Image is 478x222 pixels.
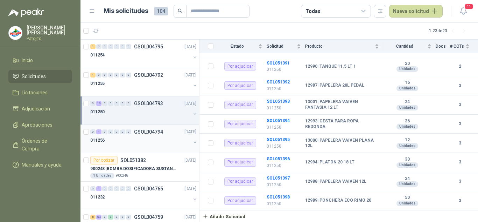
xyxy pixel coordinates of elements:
b: 3 [450,101,470,108]
div: 0 [102,129,107,134]
a: Adjudicación [8,102,72,115]
div: Por adjudicar [224,177,256,186]
b: 3 [450,121,470,127]
div: Por cotizar [90,156,118,164]
div: Unidades [396,143,418,149]
p: [DATE] [184,100,196,107]
div: 0 [114,129,119,134]
div: 0 [102,73,107,78]
div: Todas [305,7,320,15]
div: 0 [90,129,96,134]
b: 36 [383,119,431,124]
div: 0 [96,73,101,78]
a: 0 13 0 0 0 0 0 GSOL004793[DATE] 011250 [90,99,198,122]
span: Inicio [22,56,33,64]
p: 900248 [116,173,128,179]
p: [DATE] [184,214,196,221]
p: 900248 | BOMBA DOSIFICADORA SUSTANCIAS QUIMICAS [90,166,177,172]
b: 12988 | PAPELERA VAIVEN 12L [305,179,366,184]
p: [DATE] [184,72,196,79]
b: SOL051393 [267,99,290,104]
div: 0 [108,73,113,78]
span: Producto [305,44,373,49]
b: 16 [383,80,431,86]
a: Solicitudes [8,70,72,83]
span: Cantidad [383,44,426,49]
a: Manuales y ayuda [8,158,72,171]
a: SOL051394 [267,118,290,123]
div: 0 [120,101,125,106]
span: Estado [218,44,257,49]
div: 2 [90,215,96,220]
div: Unidades [396,162,418,168]
b: 20 [383,61,431,67]
b: 3 [450,159,470,166]
div: Por adjudicar [224,158,256,167]
b: 24 [383,176,431,182]
div: 0 [108,44,113,49]
th: Cantidad [383,40,436,53]
span: Manuales y ayuda [22,161,62,169]
div: 0 [108,129,113,134]
p: [DATE] [184,129,196,135]
div: 0 [126,215,131,220]
div: 0 [120,44,125,49]
b: 12989 | PONCHERA ECO RIMO 20 [305,198,371,203]
b: 13001 | PAPELERA VAIVEN FANTASIA 12 LT [305,99,379,110]
div: 0 [114,44,119,49]
span: # COTs [450,44,464,49]
div: 0 [120,73,125,78]
div: 0 [90,101,96,106]
span: Solicitud [267,44,295,49]
b: SOL051392 [267,80,290,85]
button: 11 [457,5,470,18]
p: [DATE] [184,43,196,50]
p: GSOL004794 [134,129,163,134]
p: 011250 [267,162,301,169]
span: Licitaciones [22,89,48,96]
div: Unidades [396,105,418,110]
a: SOL051391 [267,61,290,66]
p: 011250 [267,182,301,188]
button: Nueva solicitud [389,5,443,18]
a: 1 0 0 0 0 0 0 GSOL004795[DATE] 011254 [90,42,198,65]
div: 0 [102,186,107,191]
b: 2 [450,63,470,70]
p: GSOL004795 [134,44,163,49]
div: 0 [120,215,125,220]
a: 0 1 0 0 0 0 0 GSOL004794[DATE] 011256 [90,128,198,150]
div: Unidades [396,201,418,206]
span: 11 [464,3,474,10]
th: Solicitud [267,40,305,53]
div: Unidades [396,124,418,129]
th: # COTs [450,40,478,53]
div: 13 [96,101,101,106]
a: SOL051396 [267,156,290,161]
div: 0 [108,186,113,191]
div: 1 [90,73,96,78]
b: 12994 | PLATON 20 18 LT [305,160,354,165]
div: Por adjudicar [224,62,256,70]
a: Licitaciones [8,86,72,99]
p: SOL051382 [120,158,146,163]
p: 011250 [267,124,301,131]
img: Logo peakr [8,8,44,17]
b: 50 [383,195,431,201]
b: 24 [383,99,431,105]
div: 1 - 23 de 23 [429,25,470,36]
b: 13000 | PAPELERA VAIVEN PLANA 12L [305,138,379,149]
span: Aprobaciones [22,121,52,129]
p: GSOL004793 [134,101,163,106]
th: Producto [305,40,383,53]
b: 12987 | PAPELERA 20L PEDAL [305,83,364,88]
div: 0 [102,101,107,106]
p: 011250 [267,143,301,150]
p: [DATE] [184,186,196,192]
div: 0 [102,215,107,220]
b: SOL051395 [267,137,290,142]
div: 0 [126,73,131,78]
p: [DATE] [184,157,196,164]
div: 0 [114,101,119,106]
div: Por adjudicar [224,120,256,128]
